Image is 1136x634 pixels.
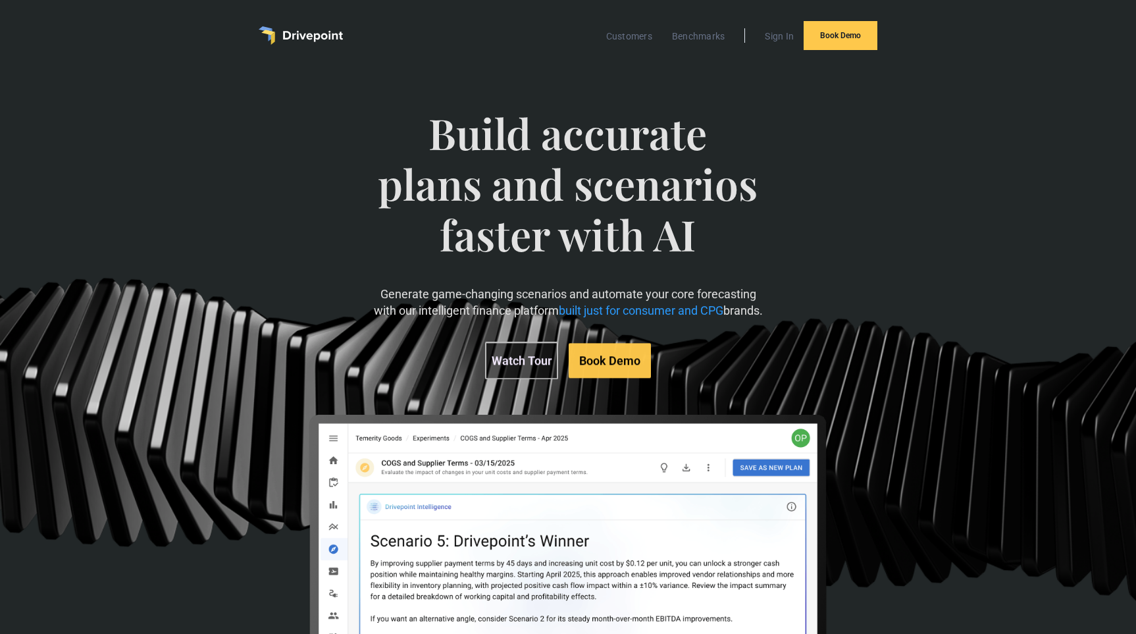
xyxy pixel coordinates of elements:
[558,304,723,318] span: built just for consumer and CPG
[259,26,343,45] a: home
[373,286,763,319] p: Generate game-changing scenarios and automate your core forecasting with our intelligent finance ...
[373,108,763,286] span: Build accurate plans and scenarios faster with AI
[485,342,558,379] a: Watch Tour
[600,28,659,45] a: Customers
[569,343,651,378] a: Book Demo
[804,21,877,50] a: Book Demo
[758,28,800,45] a: Sign In
[665,28,732,45] a: Benchmarks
